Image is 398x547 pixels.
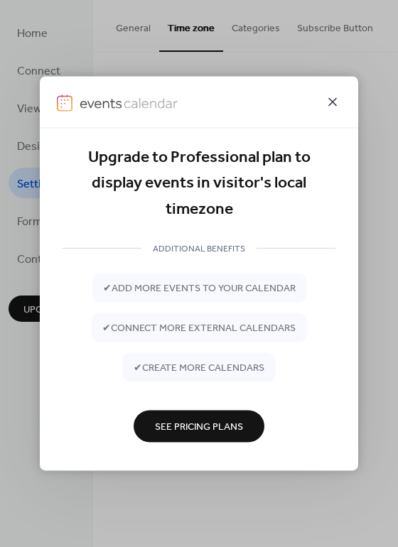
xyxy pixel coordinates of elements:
img: logo-type [80,94,178,112]
span: See Pricing Plans [155,420,243,435]
span: ✔ connect more external calendars [102,321,296,336]
span: ADDITIONAL BENEFITS [141,242,257,256]
span: ✔ create more calendars [134,361,264,376]
span: ✔ add more events to your calendar [103,281,296,296]
img: logo-icon [57,94,72,112]
div: Upgrade to Professional plan to display events in visitor's local timezone [63,145,335,222]
button: See Pricing Plans [134,411,264,443]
